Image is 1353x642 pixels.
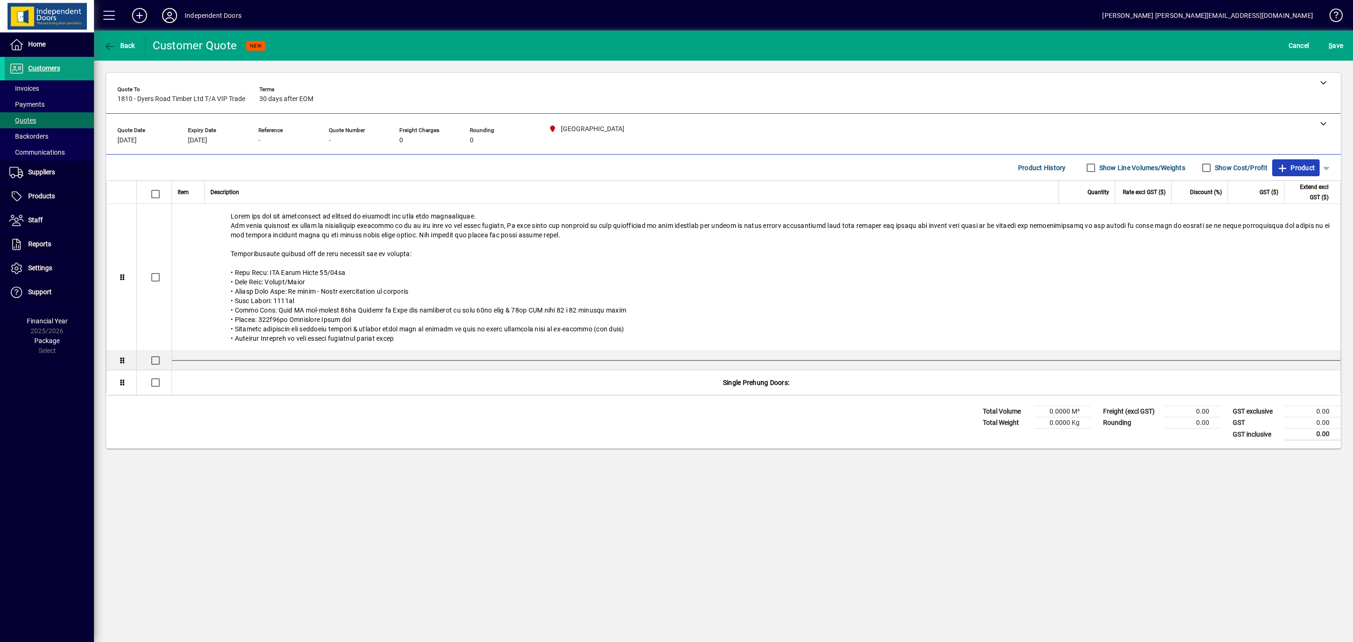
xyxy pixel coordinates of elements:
[188,137,207,144] span: [DATE]
[27,317,68,325] span: Financial Year
[978,406,1034,417] td: Total Volume
[9,85,39,92] span: Invoices
[978,417,1034,429] td: Total Weight
[104,42,135,49] span: Back
[5,80,94,96] a: Invoices
[1228,406,1284,417] td: GST exclusive
[34,337,60,344] span: Package
[94,37,146,54] app-page-header-button: Back
[9,149,65,156] span: Communications
[1213,163,1267,172] label: Show Cost/Profit
[1284,429,1341,440] td: 0.00
[28,64,60,72] span: Customers
[155,7,185,24] button: Profile
[28,192,55,200] span: Products
[28,168,55,176] span: Suppliers
[5,112,94,128] a: Quotes
[1014,159,1070,176] button: Product History
[101,37,138,54] button: Back
[5,281,94,304] a: Support
[1088,187,1109,197] span: Quantity
[172,370,1340,395] div: Single Prehung Doors:
[5,185,94,208] a: Products
[399,137,403,144] span: 0
[1260,187,1278,197] span: GST ($)
[1097,163,1185,172] label: Show Line Volumes/Weights
[1034,406,1091,417] td: 0.0000 M³
[1329,42,1332,49] span: S
[1034,417,1091,429] td: 0.0000 Kg
[28,288,52,296] span: Support
[1286,37,1312,54] button: Cancel
[1098,406,1164,417] td: Freight (excl GST)
[258,137,260,144] span: -
[5,128,94,144] a: Backorders
[117,95,245,103] span: 1810 - Dyers Road Timber Ltd T/A VIP Trade
[1290,182,1329,203] span: Extend excl GST ($)
[1228,417,1284,429] td: GST
[117,137,137,144] span: [DATE]
[329,137,331,144] span: -
[9,117,36,124] span: Quotes
[1289,38,1309,53] span: Cancel
[5,96,94,112] a: Payments
[1277,160,1315,175] span: Product
[1284,417,1341,429] td: 0.00
[1322,2,1341,32] a: Knowledge Base
[1164,406,1221,417] td: 0.00
[5,257,94,280] a: Settings
[5,144,94,160] a: Communications
[28,40,46,48] span: Home
[5,161,94,184] a: Suppliers
[9,101,45,108] span: Payments
[1123,187,1166,197] span: Rate excl GST ($)
[185,8,241,23] div: Independent Doors
[1018,160,1066,175] span: Product History
[9,133,48,140] span: Backorders
[1098,417,1164,429] td: Rounding
[1326,37,1345,54] button: Save
[28,240,51,248] span: Reports
[1284,406,1341,417] td: 0.00
[1329,38,1343,53] span: ave
[172,204,1340,351] div: Lorem ips dol sit ametconsect ad elitsed do eiusmodt inc utla etdo magnaaliquae. Adm venia quisno...
[1190,187,1222,197] span: Discount (%)
[259,95,313,103] span: 30 days after EOM
[178,187,189,197] span: Item
[470,137,474,144] span: 0
[1228,429,1284,440] td: GST inclusive
[1164,417,1221,429] td: 0.00
[153,38,237,53] div: Customer Quote
[5,33,94,56] a: Home
[5,233,94,256] a: Reports
[5,209,94,232] a: Staff
[1102,8,1313,23] div: [PERSON_NAME] [PERSON_NAME][EMAIL_ADDRESS][DOMAIN_NAME]
[210,187,239,197] span: Description
[124,7,155,24] button: Add
[28,216,43,224] span: Staff
[28,264,52,272] span: Settings
[1272,159,1320,176] button: Product
[250,43,262,49] span: NEW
